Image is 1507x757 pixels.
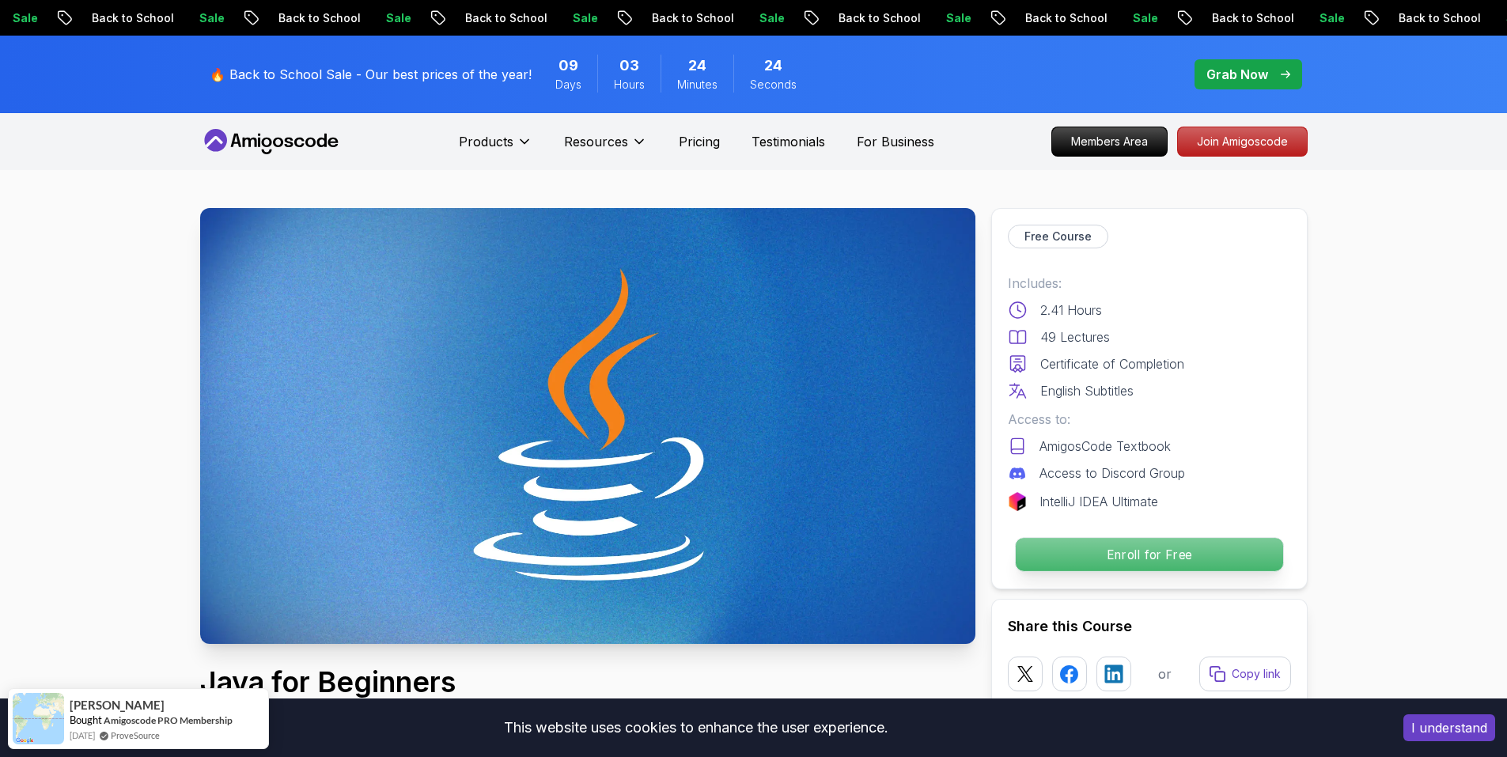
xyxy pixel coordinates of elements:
p: or [1158,664,1172,683]
span: Minutes [677,77,718,93]
p: Members Area [1052,127,1167,156]
p: AmigosCode Textbook [1039,437,1171,456]
p: Copy link [1232,666,1281,682]
p: Grab Now [1206,65,1268,84]
a: Testimonials [752,132,825,151]
p: Sale [889,10,940,26]
img: java-for-beginners_thumbnail [200,208,975,644]
p: Free Course [1024,229,1092,244]
p: Resources [564,132,628,151]
p: Sale [516,10,566,26]
button: Resources [564,132,647,164]
p: Back to School [408,10,516,26]
img: jetbrains logo [1008,492,1027,511]
p: IntelliJ IDEA Ultimate [1039,492,1158,511]
p: English Subtitles [1040,381,1134,400]
span: Bought [70,713,102,726]
p: Back to School [35,10,142,26]
p: Certificate of Completion [1040,354,1184,373]
a: Amigoscode PRO Membership [104,714,233,726]
p: Sale [1263,10,1313,26]
button: Copy link [1199,657,1291,691]
p: Back to School [222,10,329,26]
button: Products [459,132,532,164]
p: 49 Lectures [1040,327,1110,346]
span: 24 Minutes [688,55,706,77]
p: Access to: [1008,410,1291,429]
button: Enroll for Free [1014,537,1283,572]
div: This website uses cookies to enhance the user experience. [12,710,1380,745]
span: 9 Days [558,55,578,77]
h2: Share this Course [1008,615,1291,638]
a: Pricing [679,132,720,151]
span: 24 Seconds [764,55,782,77]
span: 3 Hours [619,55,639,77]
span: Seconds [750,77,797,93]
p: Sale [142,10,193,26]
button: Accept cookies [1403,714,1495,741]
p: Back to School [595,10,702,26]
span: [PERSON_NAME] [70,698,165,712]
p: Back to School [1155,10,1263,26]
a: Join Amigoscode [1177,127,1308,157]
a: For Business [857,132,934,151]
a: Members Area [1051,127,1168,157]
p: Back to School [782,10,889,26]
h1: Java for Beginners [200,666,725,698]
p: Back to School [1342,10,1449,26]
p: Sale [702,10,753,26]
p: 2.41 Hours [1040,301,1102,320]
p: Sale [1449,10,1500,26]
span: [DATE] [70,729,95,742]
p: Enroll for Free [1015,538,1282,571]
p: 🔥 Back to School Sale - Our best prices of the year! [210,65,532,84]
p: Includes: [1008,274,1291,293]
a: ProveSource [111,729,160,742]
p: Back to School [968,10,1076,26]
p: Sale [329,10,380,26]
p: Sale [1076,10,1126,26]
span: Days [555,77,581,93]
p: Products [459,132,513,151]
p: Join Amigoscode [1178,127,1307,156]
span: Hours [614,77,645,93]
p: Access to Discord Group [1039,464,1185,483]
img: provesource social proof notification image [13,693,64,744]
